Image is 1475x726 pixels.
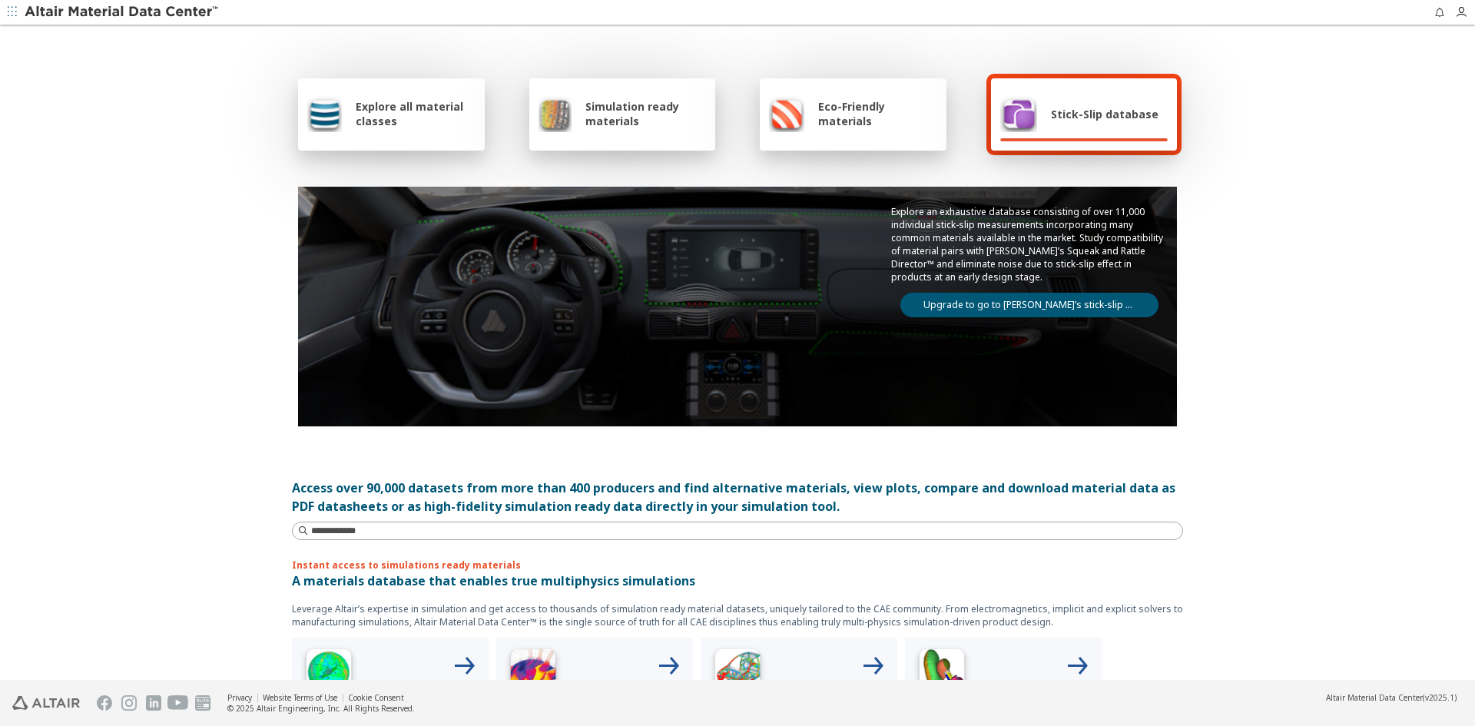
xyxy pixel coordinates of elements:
[502,644,564,705] img: Low Frequency Icon
[12,696,80,710] img: Altair Engineering
[348,692,404,703] a: Cookie Consent
[292,572,1183,590] p: A materials database that enables true multiphysics simulations
[539,95,572,132] img: Simulation ready materials
[707,644,768,705] img: Structural Analyses Icon
[1326,692,1457,703] div: (v2025.1)
[818,99,936,128] span: Eco-Friendly materials
[769,95,804,132] img: Eco-Friendly materials
[1326,692,1423,703] span: Altair Material Data Center
[1000,95,1037,132] img: Stick-Slip database
[911,644,973,705] img: Crash Analyses Icon
[307,95,342,132] img: Explore all material classes
[292,559,1183,572] p: Instant access to simulations ready materials
[1051,107,1158,121] span: Stick-Slip database
[263,692,337,703] a: Website Terms of Use
[227,703,415,714] div: © 2025 Altair Engineering, Inc. All Rights Reserved.
[356,99,476,128] span: Explore all material classes
[292,602,1183,628] p: Leverage Altair’s expertise in simulation and get access to thousands of simulation ready materia...
[298,644,360,705] img: High Frequency Icon
[585,99,706,128] span: Simulation ready materials
[900,293,1158,317] a: Upgrade to go to [PERSON_NAME]’s stick-slip database
[891,205,1168,283] p: Explore an exhaustive database consisting of over 11,000 individual stick-slip measurements incor...
[227,692,252,703] a: Privacy
[292,479,1183,515] div: Access over 90,000 datasets from more than 400 producers and find alternative materials, view plo...
[25,5,220,20] img: Altair Material Data Center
